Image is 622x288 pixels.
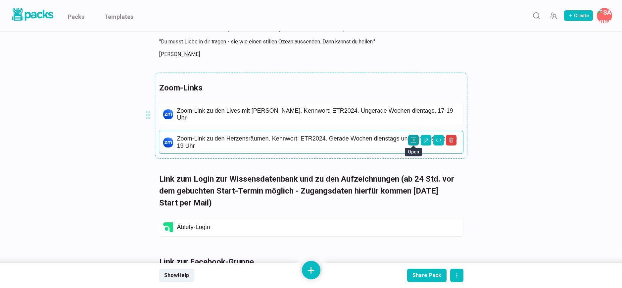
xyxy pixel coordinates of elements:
h3: Zoom-Links [159,82,455,94]
img: link icon [163,109,173,119]
button: Manage Team Invites [547,9,560,22]
div: Share Pack [412,272,441,278]
p: Zoom-Link zu den Herzensräumen. Kennwort: ETR2024. Gerade Wochen dienstags und donnerstags, 17-19... [177,135,459,149]
button: actions [450,269,463,282]
button: Edit asset [421,135,431,145]
button: Search [530,9,543,22]
img: Packs logo [10,7,55,22]
a: Packs logo [10,7,55,25]
button: Savina Tilmann [597,8,612,23]
button: Open external link [408,135,419,145]
p: "Du musst Liebe in dir tragen - sie wie einen stillen Ozean aussenden. Dann kannst du heilen." [159,38,455,46]
button: Delete asset [446,135,456,145]
p: Zoom-Link zu den Lives mit [PERSON_NAME]. Kennwort: ETR2024. Ungerade Wochen dientags, 17-19 Uhr [177,107,459,122]
h3: Link zum Login zur Wissensdatenbank und zu den Aufzeichnungen (ab 24 Std. vor dem gebuchten Start... [159,173,455,209]
button: Create Pack [564,10,593,21]
button: Change view [433,135,444,145]
img: link icon [163,222,173,232]
img: link icon [163,138,173,147]
button: ShowHelp [159,269,194,282]
h3: Link zur Facebook-Gruppe [159,256,455,268]
button: Share Pack [407,269,447,282]
p: [PERSON_NAME] [159,50,455,58]
p: Ablefy-Login [177,224,459,231]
